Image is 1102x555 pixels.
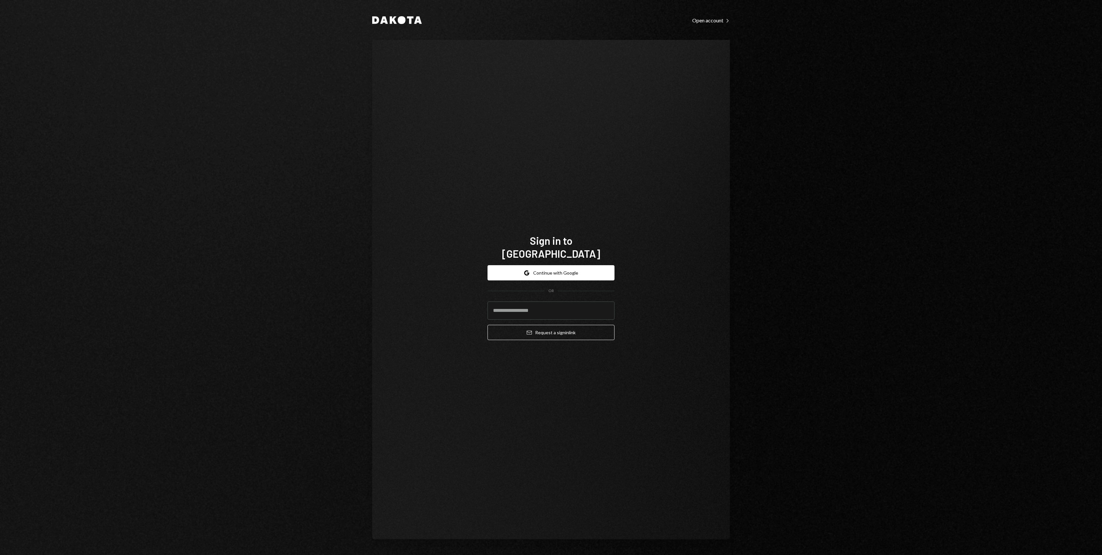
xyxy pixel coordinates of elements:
[488,265,614,280] button: Continue with Google
[488,234,614,260] h1: Sign in to [GEOGRAPHIC_DATA]
[692,17,730,24] a: Open account
[488,325,614,340] button: Request a signinlink
[548,288,554,294] div: OR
